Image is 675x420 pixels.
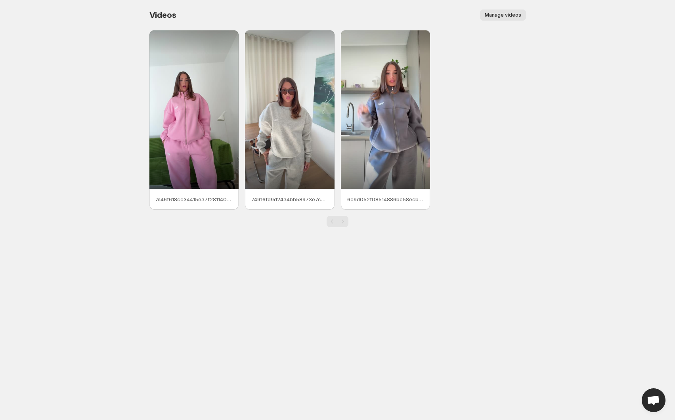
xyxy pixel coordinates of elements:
span: Videos [149,10,176,20]
p: a146f618cc34415ea7f281140ba90df5 [156,195,233,203]
nav: Pagination [327,216,348,227]
div: Open chat [642,388,665,412]
button: Manage videos [480,10,526,21]
span: Manage videos [485,12,521,18]
p: 74916fd9d24a4bb58973e7c226361f22 [251,195,328,203]
p: 6c9d052f08514886bc58ecb2caad5867 [347,195,424,203]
